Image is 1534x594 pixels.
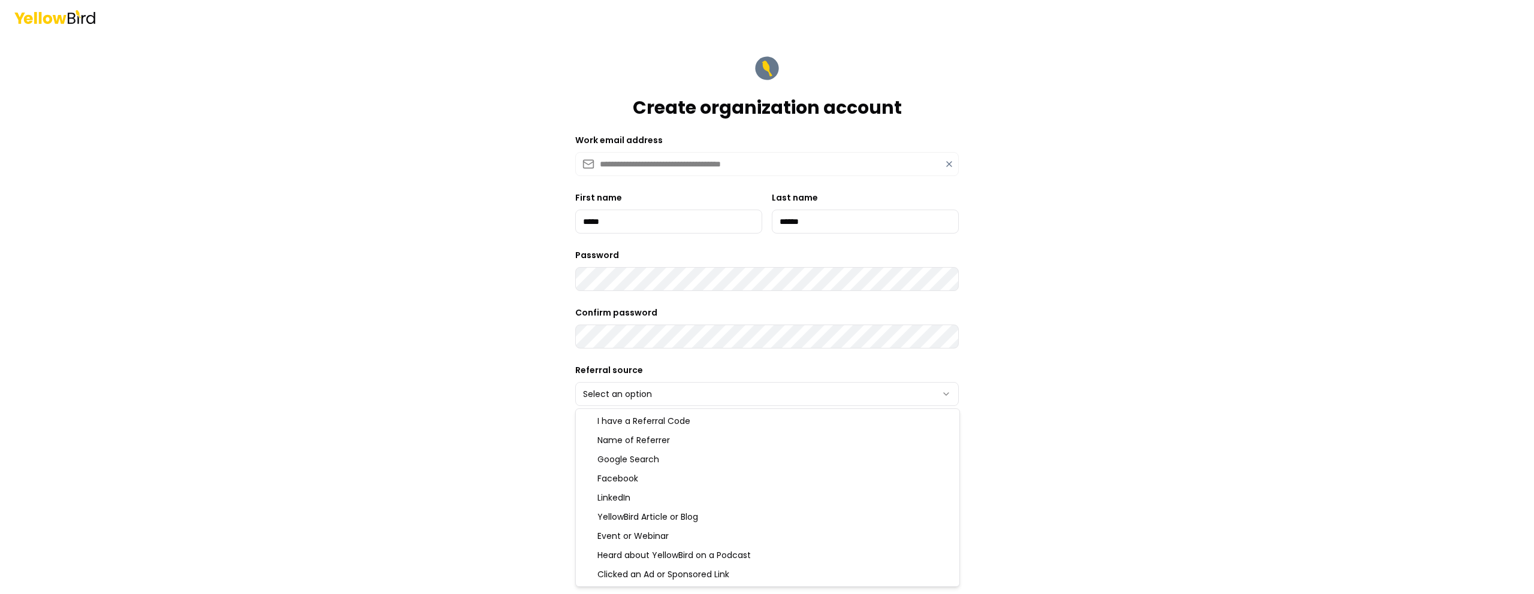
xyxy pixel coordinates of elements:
[597,492,630,504] span: LinkedIn
[597,415,690,427] span: I have a Referral Code
[597,472,638,484] span: Facebook
[597,549,751,561] span: Heard about YellowBird on a Podcast
[597,530,669,542] span: Event or Webinar
[597,453,659,465] span: Google Search
[597,568,729,580] span: Clicked an Ad or Sponsored Link
[597,511,698,523] span: YellowBird Article or Blog
[597,434,670,446] span: Name of Referrer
